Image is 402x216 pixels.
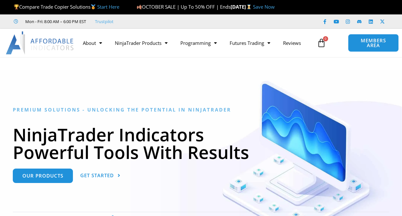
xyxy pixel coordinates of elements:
[231,4,253,10] strong: [DATE]
[323,36,328,41] span: 0
[348,34,398,52] a: MEMBERS AREA
[22,173,63,178] span: Our Products
[247,4,251,9] img: ⌛
[80,169,121,183] a: Get Started
[91,4,96,9] img: 🥇
[6,31,75,54] img: LogoAI | Affordable Indicators – NinjaTrader
[174,36,223,50] a: Programming
[355,38,392,48] span: MEMBERS AREA
[97,4,119,10] a: Start Here
[253,4,275,10] a: Save Now
[14,4,119,10] span: Compare Trade Copier Solutions
[13,107,389,113] h6: Premium Solutions - Unlocking the Potential in NinjaTrader
[76,36,108,50] a: About
[13,169,73,183] a: Our Products
[76,36,314,50] nav: Menu
[108,36,174,50] a: NinjaTrader Products
[137,4,142,9] img: 🍂
[24,18,86,25] span: Mon - Fri: 8:00 AM – 6:00 PM EST
[13,126,389,161] h1: NinjaTrader Indicators Powerful Tools With Results
[137,4,231,10] span: OCTOBER SALE | Up To 50% OFF | Ends
[223,36,277,50] a: Futures Trading
[277,36,307,50] a: Reviews
[14,4,19,9] img: 🏆
[80,173,114,178] span: Get Started
[95,18,114,25] a: Trustpilot
[307,34,335,52] a: 0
